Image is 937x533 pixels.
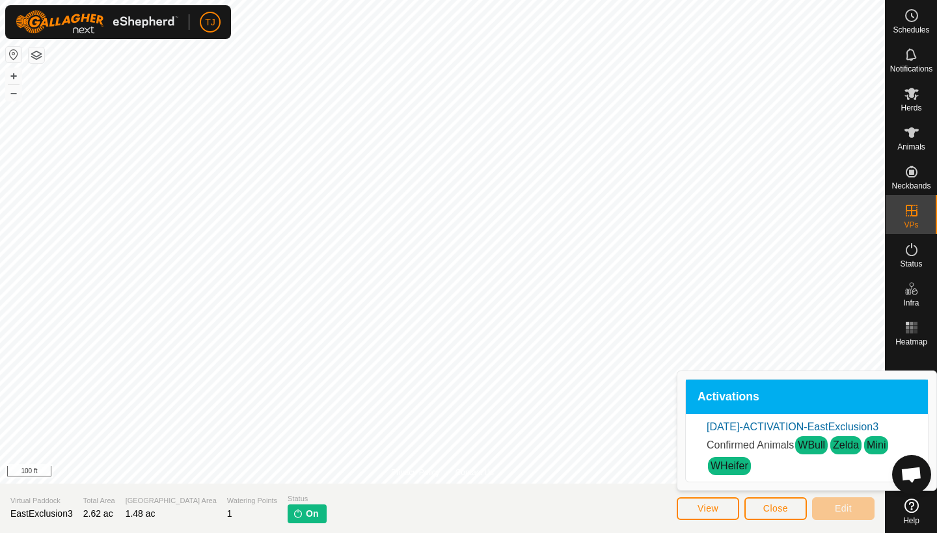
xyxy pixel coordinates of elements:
[698,391,759,403] span: Activations
[890,65,932,73] span: Notifications
[6,68,21,84] button: +
[205,16,215,29] span: TJ
[895,338,927,346] span: Heatmap
[903,299,919,307] span: Infra
[893,26,929,34] span: Schedules
[16,10,178,34] img: Gallagher Logo
[744,497,807,520] button: Close
[763,503,788,513] span: Close
[835,503,852,513] span: Edit
[306,507,318,521] span: On
[707,439,794,450] span: Confirmed Animals
[886,493,937,530] a: Help
[867,439,886,450] a: Mini
[892,455,931,494] div: Open chat
[6,47,21,62] button: Reset Map
[10,508,73,519] span: EastExclusion3
[83,508,113,519] span: 2.62 ac
[288,493,326,504] span: Status
[455,467,494,478] a: Contact Us
[698,503,718,513] span: View
[903,517,919,525] span: Help
[29,47,44,63] button: Map Layers
[227,495,277,506] span: Watering Points
[711,460,748,471] a: WHeifer
[904,221,918,229] span: VPs
[677,497,739,520] button: View
[900,260,922,268] span: Status
[293,508,303,519] img: turn-on
[6,85,21,101] button: –
[891,182,930,190] span: Neckbands
[10,495,73,506] span: Virtual Paddock
[126,495,217,506] span: [GEOGRAPHIC_DATA] Area
[391,467,440,478] a: Privacy Policy
[897,143,925,151] span: Animals
[227,508,232,519] span: 1
[798,439,825,450] a: WBull
[833,439,859,450] a: Zelda
[901,104,921,112] span: Herds
[707,421,878,432] a: [DATE]-ACTIVATION-EastExclusion3
[83,495,115,506] span: Total Area
[126,508,156,519] span: 1.48 ac
[812,497,875,520] button: Edit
